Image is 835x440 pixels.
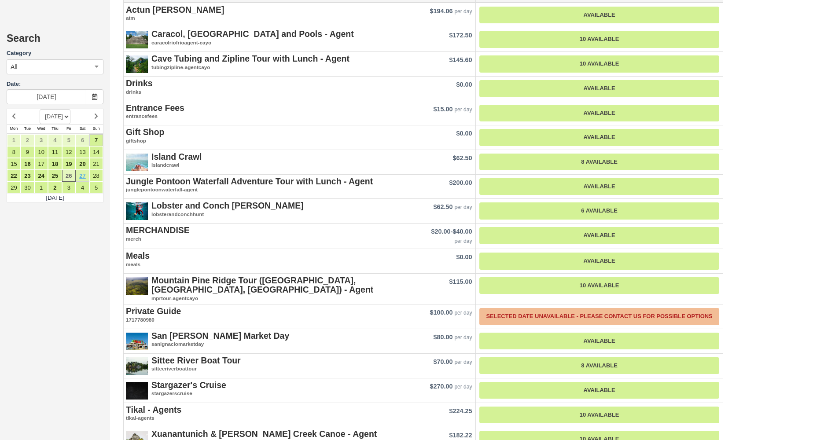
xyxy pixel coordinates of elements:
[479,227,719,244] a: Available
[126,176,373,186] strong: Jungle Pontoon Waterfall Adventure Tour with Lunch - Agent
[126,261,408,268] em: meals
[89,146,103,158] a: 14
[126,331,148,353] img: S163-1
[76,146,89,158] a: 13
[479,407,719,424] a: 10 Available
[126,276,408,302] a: Mountain Pine Ridge Tour ([GEOGRAPHIC_DATA], [GEOGRAPHIC_DATA], [GEOGRAPHIC_DATA]) - Agentmprtour...
[126,365,408,373] em: sitteeriverboattour
[7,80,103,88] label: Date:
[76,124,89,134] th: Sat
[7,59,103,74] button: All
[479,105,719,122] a: Available
[454,106,472,113] em: per day
[479,55,719,73] a: 10 Available
[62,146,76,158] a: 12
[126,78,153,88] strong: Drinks
[454,359,472,365] em: per day
[479,154,719,171] a: 8 Available
[48,158,62,170] a: 18
[126,356,148,378] img: S307-1
[48,146,62,158] a: 11
[454,8,472,15] em: per day
[479,80,719,97] a: Available
[479,382,719,399] a: Available
[452,154,472,161] span: $62.50
[456,253,472,260] span: $0.00
[126,177,408,194] a: Jungle Pontoon Waterfall Adventure Tour with Lunch - Agentjunglepontoonwaterfall-agent
[126,29,408,46] a: Caracol, [GEOGRAPHIC_DATA] and Pools - Agentcaracolriofrioagent-cayo
[34,170,48,182] a: 24
[449,179,472,186] span: $200.00
[34,158,48,170] a: 17
[126,137,408,145] em: giftshop
[76,170,89,182] a: 27
[7,33,103,49] h2: Search
[126,390,408,397] em: stargazerscruise
[7,194,103,202] td: [DATE]
[126,128,408,144] a: Gift Shopgiftshop
[126,201,408,218] a: Lobster and Conch [PERSON_NAME]lobsterandconchhunt
[76,158,89,170] a: 20
[126,64,408,71] em: tubingzipline-agentcayo
[7,170,21,182] a: 22
[454,310,472,316] em: per day
[21,170,34,182] a: 23
[126,39,408,47] em: caracolriofrioagent-cayo
[479,333,719,350] a: Available
[62,182,76,194] a: 3
[7,158,21,170] a: 15
[479,308,719,325] a: Selected Date Unavailable - Please contact us for possible options
[126,316,408,324] em: 1717780980
[34,146,48,158] a: 10
[151,380,226,390] strong: Stargazer's Cruise
[126,381,408,397] a: Stargazer's Cruisestargazerscruise
[89,158,103,170] a: 21
[21,146,34,158] a: 9
[126,152,408,169] a: Island Crawlislandcrawl
[126,54,408,71] a: Cave Tubing and Zipline Tour with Lunch - Agenttubingzipline-agentcayo
[479,129,719,146] a: Available
[479,277,719,294] a: 10 Available
[76,182,89,194] a: 4
[479,7,719,24] a: Available
[452,228,472,235] span: $40.00
[34,124,48,134] th: Wed
[126,186,408,194] em: junglepontoonwaterfall-agent
[151,275,373,294] strong: Mountain Pine Ridge Tour ([GEOGRAPHIC_DATA], [GEOGRAPHIC_DATA], [GEOGRAPHIC_DATA]) - Agent
[454,204,472,210] em: per day
[7,146,21,158] a: 8
[126,381,148,403] img: S308-1
[126,235,408,243] em: merch
[34,182,48,194] a: 1
[479,202,719,220] a: 6 Available
[126,113,408,120] em: entrancefees
[479,357,719,374] a: 8 Available
[48,182,62,194] a: 2
[7,124,21,134] th: Mon
[126,5,408,22] a: Actun [PERSON_NAME]atm
[126,276,148,298] img: S282-1
[126,405,408,422] a: Tikal - Agentstikal-agents
[433,106,452,113] span: $15.00
[126,307,408,323] a: Private Guide1717780980
[126,226,408,242] a: MERCHANDISEmerch
[431,228,451,235] span: $20.00
[48,170,62,182] a: 25
[449,32,472,39] span: $172.50
[21,134,34,146] a: 2
[433,334,452,341] span: $80.00
[7,134,21,146] a: 1
[76,134,89,146] a: 6
[126,54,148,76] img: S283-1
[151,54,349,63] strong: Cave Tubing and Zipline Tour with Lunch - Agent
[89,182,103,194] a: 5
[21,158,34,170] a: 16
[126,5,224,15] strong: Actun [PERSON_NAME]
[430,7,452,15] span: $194.06
[21,182,34,194] a: 30
[151,356,241,365] strong: Sittee River Boat Tour
[126,103,408,120] a: Entrance Feesentrancefees
[126,201,148,223] img: S306-1
[456,81,472,88] span: $0.00
[126,295,408,302] em: mprtour-agentcayo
